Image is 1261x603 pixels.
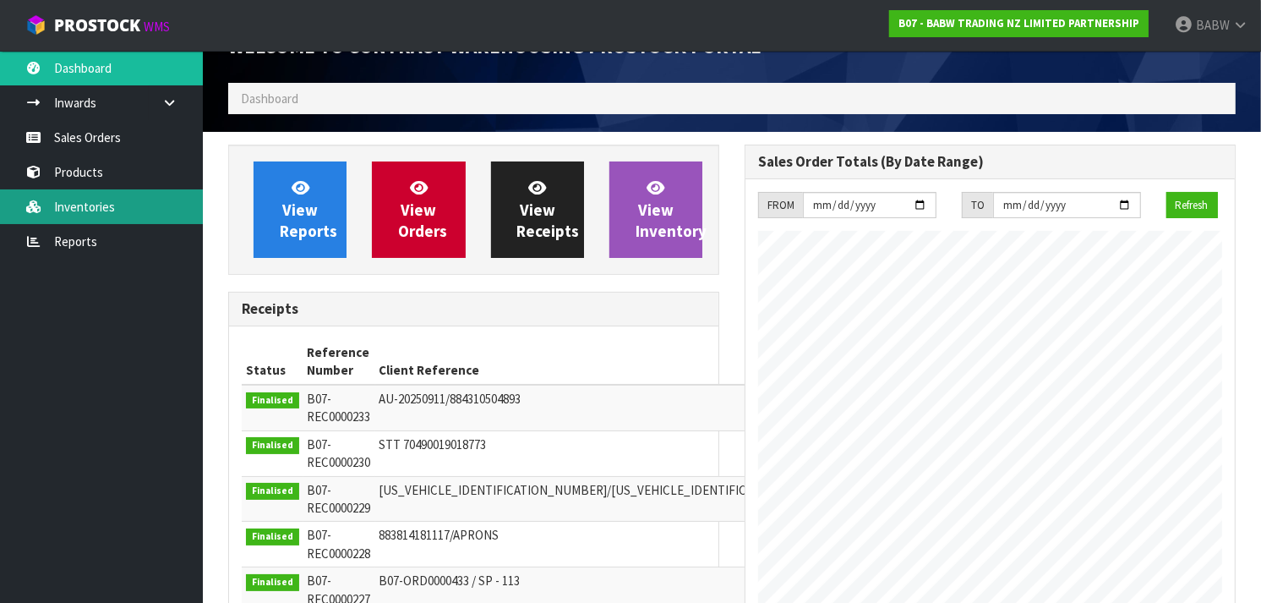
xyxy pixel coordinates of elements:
[308,391,371,425] span: B07-REC0000233
[379,391,521,407] span: AU-20250911/884310504893
[241,90,298,107] span: Dashboard
[254,162,347,258] a: ViewReports
[609,162,702,258] a: ViewInventory
[372,162,465,258] a: ViewOrders
[379,527,499,543] span: 883814181117/APRONS
[308,527,371,561] span: B07-REC0000228
[280,178,337,241] span: View Reports
[962,192,993,219] div: TO
[898,16,1139,30] strong: B07 - BABW TRADING NZ LIMITED PARTNERSHIP
[758,192,803,219] div: FROM
[379,482,931,498] span: [US_VEHICLE_IDENTIFICATION_NUMBER]/[US_VEHICLE_IDENTIFICATION_NUMBER]/STT70490019018
[246,392,299,409] span: Finalised
[242,339,303,385] th: Status
[25,14,46,36] img: cube-alt.png
[1166,192,1218,219] button: Refresh
[517,178,580,241] span: View Receipts
[398,178,447,241] span: View Orders
[379,573,521,589] span: B07-ORD0000433 / SP - 113
[491,162,584,258] a: ViewReceipts
[1196,17,1230,33] span: BABW
[379,436,487,452] span: STT 70490019018773
[242,301,706,317] h3: Receipts
[54,14,140,36] span: ProStock
[636,178,707,241] span: View Inventory
[246,529,299,545] span: Finalised
[308,436,371,470] span: B07-REC0000230
[144,19,170,35] small: WMS
[308,482,371,516] span: B07-REC0000229
[246,483,299,500] span: Finalised
[246,437,299,454] span: Finalised
[303,339,375,385] th: Reference Number
[375,339,936,385] th: Client Reference
[758,154,1222,170] h3: Sales Order Totals (By Date Range)
[246,574,299,591] span: Finalised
